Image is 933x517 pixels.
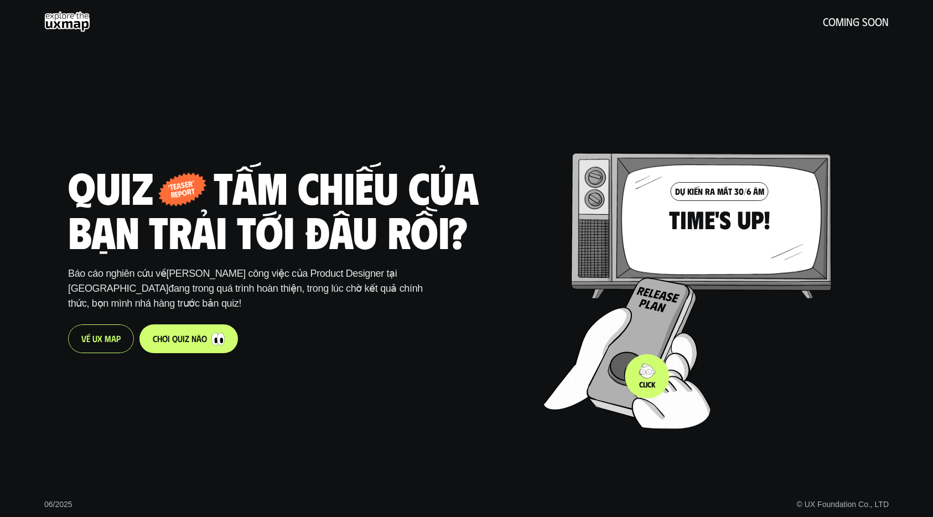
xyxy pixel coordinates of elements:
[81,333,86,344] span: V
[157,333,162,344] span: h
[105,333,111,344] span: M
[44,499,72,510] p: 06/2025
[44,11,889,32] a: coming soon
[823,15,889,28] h5: coming soon
[169,187,196,199] p: report
[168,179,195,192] p: ‘teaser’
[797,500,889,509] a: © UX Foundation Co., LTD
[172,333,178,344] span: q
[183,333,185,344] span: i
[68,268,400,294] span: [PERSON_NAME] công việc của Product Designer tại [GEOGRAPHIC_DATA]
[111,333,116,344] span: a
[97,333,102,344] span: X
[191,333,196,344] span: n
[139,324,238,353] a: chơiquiznào
[86,333,90,344] span: ề
[116,333,121,344] span: p
[92,333,97,344] span: U
[201,333,207,344] span: o
[185,333,189,344] span: z
[196,333,201,344] span: à
[153,333,157,344] span: c
[168,333,170,344] span: i
[68,266,442,311] p: Báo cáo nghiên cứu về đang trong quá trình hoàn thiện, trong lúc chờ kết quả chính thức, bọn mình...
[68,164,507,253] h1: Quiz - tấm chiếu của bạn trải tới đâu rồi?
[162,333,168,344] span: ơ
[178,333,183,344] span: u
